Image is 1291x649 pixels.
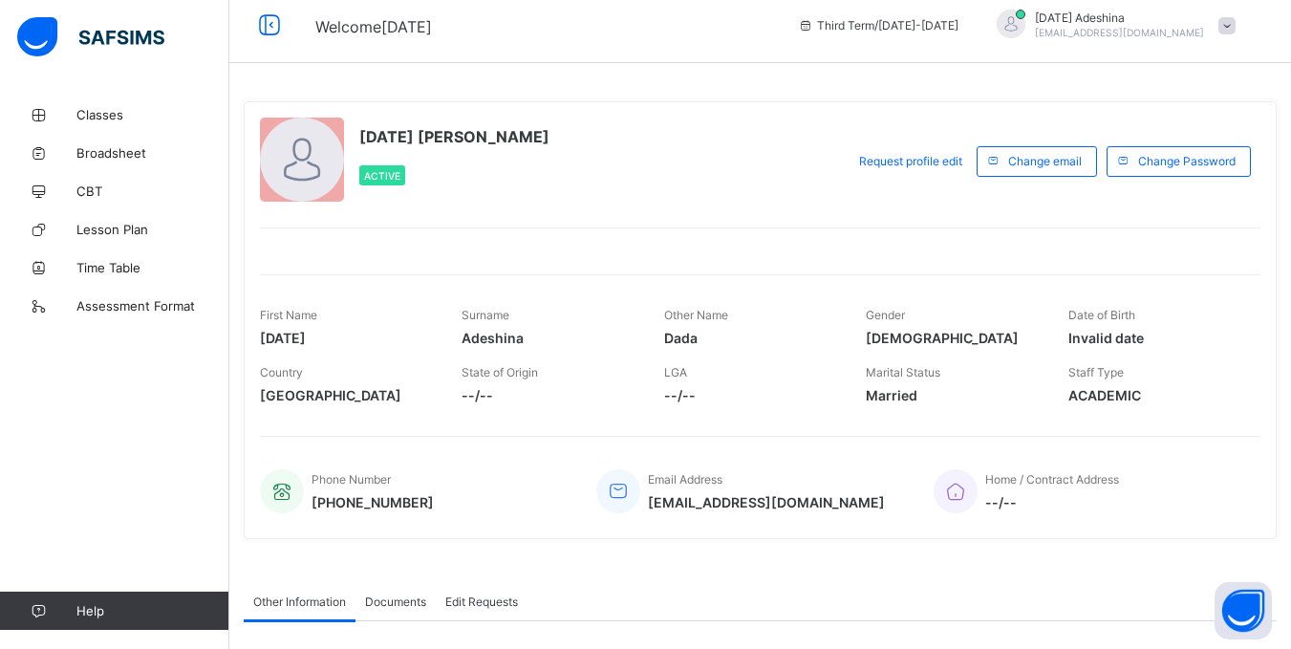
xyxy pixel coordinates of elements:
[17,17,164,57] img: safsims
[76,222,229,237] span: Lesson Plan
[76,107,229,122] span: Classes
[462,365,538,379] span: State of Origin
[1035,27,1204,38] span: [EMAIL_ADDRESS][DOMAIN_NAME]
[978,10,1245,41] div: SundayAdeshina
[76,298,229,314] span: Assessment Format
[315,17,432,36] span: Welcome [DATE]
[664,308,728,322] span: Other Name
[260,308,317,322] span: First Name
[312,472,391,487] span: Phone Number
[312,494,434,510] span: [PHONE_NUMBER]
[1138,154,1236,168] span: Change Password
[260,387,433,403] span: [GEOGRAPHIC_DATA]
[866,308,905,322] span: Gender
[359,127,549,146] span: [DATE] [PERSON_NAME]
[365,595,426,609] span: Documents
[985,494,1119,510] span: --/--
[462,308,509,322] span: Surname
[664,387,837,403] span: --/--
[76,603,228,618] span: Help
[76,184,229,199] span: CBT
[445,595,518,609] span: Edit Requests
[1068,387,1241,403] span: ACADEMIC
[866,387,1039,403] span: Married
[260,330,433,346] span: [DATE]
[76,260,229,275] span: Time Table
[859,154,962,168] span: Request profile edit
[664,330,837,346] span: Dada
[260,365,303,379] span: Country
[462,330,635,346] span: Adeshina
[866,330,1039,346] span: [DEMOGRAPHIC_DATA]
[866,365,940,379] span: Marital Status
[76,145,229,161] span: Broadsheet
[664,365,687,379] span: LGA
[462,387,635,403] span: --/--
[1215,582,1272,639] button: Open asap
[985,472,1119,487] span: Home / Contract Address
[253,595,346,609] span: Other Information
[1035,11,1204,25] span: [DATE] Adeshina
[648,494,885,510] span: [EMAIL_ADDRESS][DOMAIN_NAME]
[648,472,722,487] span: Email Address
[1068,330,1241,346] span: Invalid date
[1068,308,1135,322] span: Date of Birth
[1008,154,1082,168] span: Change email
[364,170,400,182] span: Active
[1068,365,1124,379] span: Staff Type
[798,18,958,32] span: session/term information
